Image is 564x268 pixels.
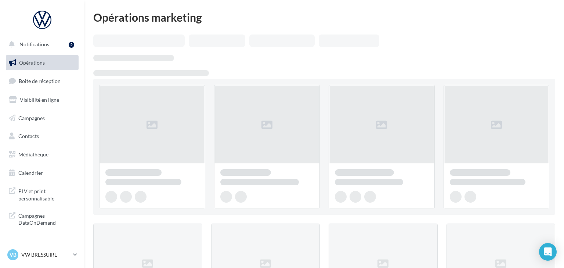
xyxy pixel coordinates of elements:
a: Contacts [4,128,80,144]
span: Campagnes DataOnDemand [18,211,76,227]
a: PLV et print personnalisable [4,183,80,205]
a: Campagnes DataOnDemand [4,208,80,229]
div: Open Intercom Messenger [539,243,557,261]
span: Visibilité en ligne [20,97,59,103]
span: VB [10,251,17,258]
div: 2 [69,42,74,48]
div: Opérations marketing [93,12,555,23]
a: Médiathèque [4,147,80,162]
span: Notifications [19,41,49,47]
span: Campagnes [18,115,45,121]
a: Calendrier [4,165,80,181]
span: Contacts [18,133,39,139]
span: Médiathèque [18,151,48,157]
button: Notifications 2 [4,37,77,52]
span: Boîte de réception [19,78,61,84]
a: Campagnes [4,111,80,126]
a: Visibilité en ligne [4,92,80,108]
span: PLV et print personnalisable [18,186,76,202]
a: Opérations [4,55,80,70]
p: VW BRESSUIRE [21,251,70,258]
a: Boîte de réception [4,73,80,89]
a: VB VW BRESSUIRE [6,248,79,262]
span: Opérations [19,59,45,66]
span: Calendrier [18,170,43,176]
